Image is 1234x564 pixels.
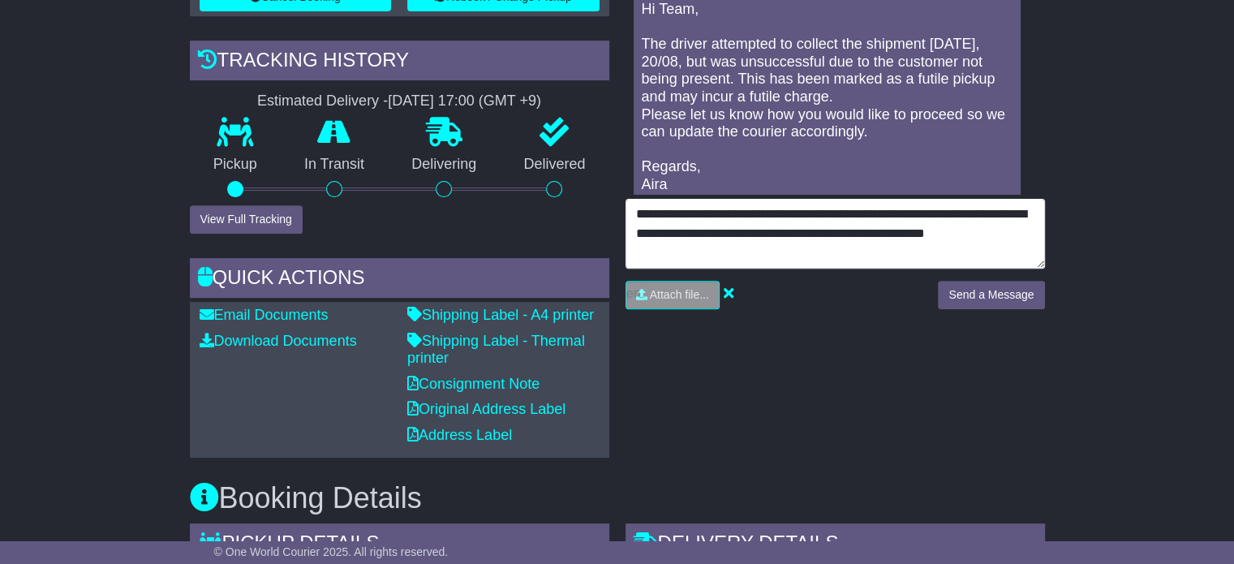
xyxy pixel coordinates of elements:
[642,1,1013,194] p: Hi Team, The driver attempted to collect the shipment [DATE], 20/08, but was unsuccessful due to ...
[190,205,303,234] button: View Full Tracking
[200,307,329,323] a: Email Documents
[190,41,609,84] div: Tracking history
[388,156,500,174] p: Delivering
[200,333,357,349] a: Download Documents
[190,258,609,302] div: Quick Actions
[407,333,585,367] a: Shipping Label - Thermal printer
[500,156,608,174] p: Delivered
[190,93,609,110] div: Estimated Delivery -
[190,156,281,174] p: Pickup
[214,545,449,558] span: © One World Courier 2025. All rights reserved.
[938,281,1044,309] button: Send a Message
[388,93,541,110] div: [DATE] 17:00 (GMT +9)
[407,427,512,443] a: Address Label
[407,376,540,392] a: Consignment Note
[190,482,1045,514] h3: Booking Details
[281,156,388,174] p: In Transit
[407,401,565,417] a: Original Address Label
[407,307,594,323] a: Shipping Label - A4 printer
